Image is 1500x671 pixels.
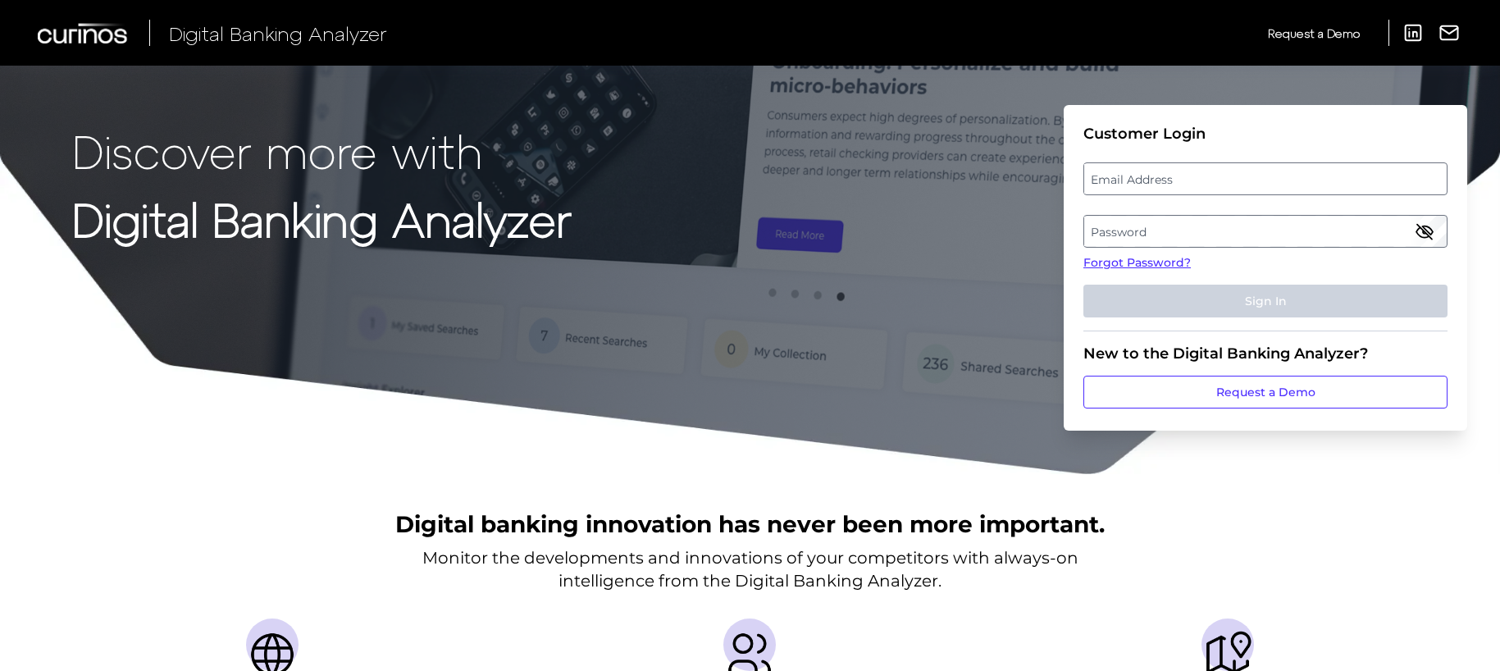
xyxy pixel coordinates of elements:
h2: Digital banking innovation has never been more important. [395,509,1105,540]
a: Forgot Password? [1083,254,1448,272]
div: New to the Digital Banking Analyzer? [1083,345,1448,363]
div: Customer Login [1083,125,1448,143]
span: Request a Demo [1268,26,1360,40]
p: Monitor the developments and innovations of your competitors with always-on intelligence from the... [422,546,1078,592]
p: Discover more with [72,125,572,176]
label: Email Address [1084,164,1446,194]
img: Curinos [38,23,130,43]
label: Password [1084,217,1446,246]
button: Sign In [1083,285,1448,317]
strong: Digital Banking Analyzer [72,191,572,246]
a: Request a Demo [1268,20,1360,47]
a: Request a Demo [1083,376,1448,409]
span: Digital Banking Analyzer [169,21,387,45]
